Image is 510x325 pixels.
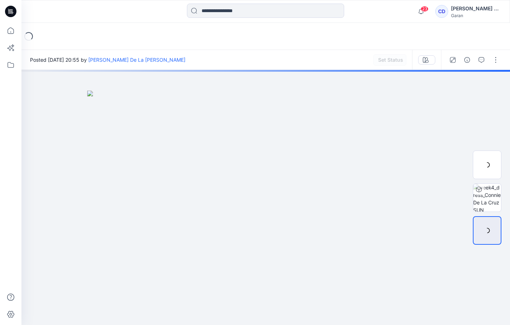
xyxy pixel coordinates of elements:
div: CD [435,5,448,18]
a: [PERSON_NAME] De La [PERSON_NAME] [88,57,185,63]
button: Details [461,54,473,66]
div: Garan [451,13,501,18]
img: week4_dress_Connie De La Cruz SUN [473,184,501,212]
div: [PERSON_NAME] De La [PERSON_NAME] [451,4,501,13]
span: Posted [DATE] 20:55 by [30,56,185,64]
span: 23 [421,6,429,12]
